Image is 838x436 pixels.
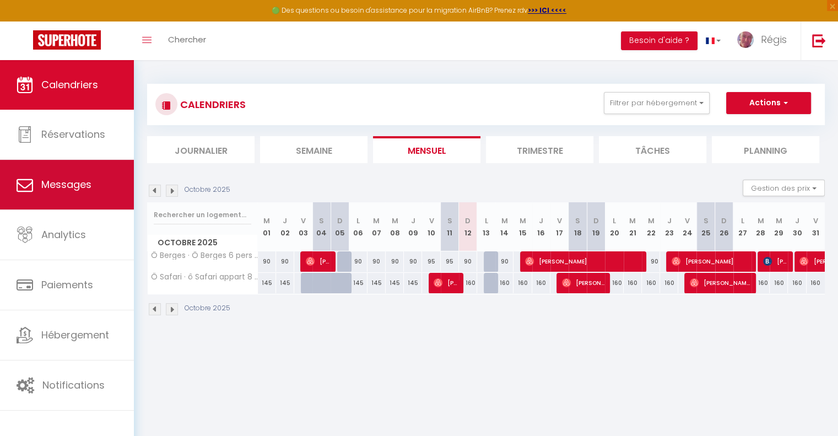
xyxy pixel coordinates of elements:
span: Chercher [168,34,206,45]
div: 145 [276,273,294,293]
abbr: M [647,216,654,226]
abbr: V [813,216,818,226]
abbr: J [539,216,543,226]
div: 95 [422,251,440,272]
div: 160 [605,273,623,293]
span: [PERSON_NAME] [306,251,330,272]
th: 01 [258,202,276,251]
img: logout [812,34,826,47]
div: 160 [495,273,513,293]
th: 22 [642,202,660,251]
div: 95 [441,251,459,272]
th: 25 [696,202,715,251]
abbr: L [485,216,488,226]
span: [PERSON_NAME] [434,272,458,293]
span: [PERSON_NAME] [763,251,787,272]
div: 160 [459,273,477,293]
span: [PERSON_NAME] [690,272,750,293]
div: 90 [459,251,477,272]
p: Octobre 2025 [185,303,230,314]
abbr: V [429,216,434,226]
th: 10 [422,202,440,251]
div: 90 [276,251,294,272]
abbr: M [520,216,526,226]
th: 30 [788,202,806,251]
abbr: D [465,216,471,226]
span: [PERSON_NAME] [525,251,640,272]
span: Messages [41,177,91,191]
abbr: M [758,216,764,226]
th: 08 [386,202,404,251]
li: Trimestre [486,136,593,163]
span: Paiements [41,278,93,292]
p: Octobre 2025 [185,185,230,195]
span: Ô Berges · Ô Berges 6 pers + bébé, jardin, proche centre [149,251,259,260]
span: [PERSON_NAME] [672,251,750,272]
button: Filtrer par hébergement [604,92,710,114]
abbr: J [283,216,287,226]
span: Analytics [41,228,86,241]
th: 12 [459,202,477,251]
th: 06 [349,202,367,251]
abbr: S [447,216,452,226]
abbr: M [263,216,270,226]
button: Besoin d'aide ? [621,31,698,50]
abbr: D [593,216,599,226]
abbr: V [301,216,306,226]
a: ... Régis [729,21,801,60]
li: Planning [712,136,819,163]
input: Rechercher un logement... [154,205,251,225]
div: 145 [349,273,367,293]
th: 19 [587,202,605,251]
th: 21 [624,202,642,251]
th: 27 [733,202,752,251]
div: 90 [404,251,422,272]
abbr: L [613,216,616,226]
abbr: M [392,216,398,226]
abbr: V [685,216,690,226]
div: 160 [752,273,770,293]
div: 145 [367,273,386,293]
div: 160 [770,273,788,293]
th: 24 [678,202,696,251]
th: 09 [404,202,422,251]
th: 15 [513,202,532,251]
div: 90 [367,251,386,272]
th: 11 [441,202,459,251]
abbr: V [557,216,562,226]
div: 90 [642,251,660,272]
li: Semaine [260,136,367,163]
li: Tâches [599,136,706,163]
div: 145 [404,273,422,293]
th: 28 [752,202,770,251]
span: Octobre 2025 [148,235,257,251]
a: >>> ICI <<<< [528,6,566,15]
abbr: M [501,216,508,226]
th: 14 [495,202,513,251]
th: 17 [550,202,569,251]
th: 05 [331,202,349,251]
div: 90 [386,251,404,272]
a: Chercher [160,21,214,60]
h3: CALENDRIERS [177,92,246,117]
img: ... [737,31,754,48]
div: 90 [349,251,367,272]
th: 20 [605,202,623,251]
abbr: D [721,216,727,226]
abbr: J [795,216,799,226]
th: 31 [807,202,825,251]
span: Calendriers [41,78,98,91]
th: 04 [312,202,331,251]
abbr: L [740,216,744,226]
th: 26 [715,202,733,251]
button: Actions [726,92,811,114]
div: 160 [624,273,642,293]
abbr: S [319,216,324,226]
div: 145 [258,273,276,293]
th: 29 [770,202,788,251]
abbr: M [373,216,380,226]
span: Notifications [42,378,105,392]
button: Gestion des prix [743,180,825,196]
div: 160 [532,273,550,293]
